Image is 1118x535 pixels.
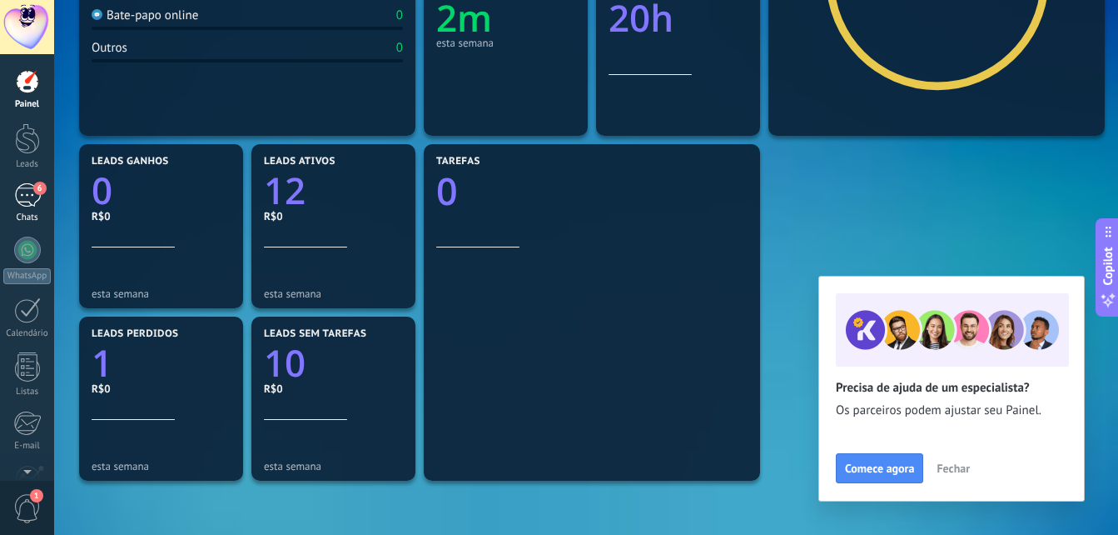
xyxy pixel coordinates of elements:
div: 0 [396,40,403,56]
span: Leads ativos [264,156,335,167]
div: Leads [3,159,52,170]
span: Comece agora [845,462,914,474]
div: esta semana [264,460,403,472]
div: Painel [3,99,52,110]
span: Fechar [937,462,970,474]
text: 10 [264,337,306,387]
div: R$0 [92,382,231,396]
div: esta semana [264,287,403,300]
div: esta semana [92,460,231,472]
a: 1 [92,337,231,387]
span: 6 [33,182,47,195]
a: 0 [92,165,231,215]
div: Chats [3,212,52,223]
span: 1 [30,489,43,502]
h2: Precisa de ajuda de um especialista? [836,380,1067,396]
a: 10 [264,337,403,387]
text: 0 [436,166,458,217]
div: WhatsApp [3,268,51,284]
div: Bate-papo online [92,7,198,23]
span: Copilot [1100,247,1116,286]
button: Comece agora [836,453,923,483]
span: Leads ganhos [92,156,169,167]
div: Outros [92,40,127,56]
div: E-mail [3,441,52,452]
span: Tarefas [436,156,480,167]
span: Os parceiros podem ajustar seu Painel. [836,402,1067,419]
a: 0 [436,166,748,217]
span: Leads sem tarefas [264,328,366,340]
div: R$0 [92,209,231,223]
button: Fechar [929,456,977,481]
text: 12 [264,165,306,215]
div: 0 [396,7,403,23]
div: R$0 [264,382,403,396]
a: 12 [264,165,403,215]
div: Calendário [3,328,52,339]
img: Bate-papo online [92,9,102,20]
text: 1 [92,337,112,387]
text: 0 [92,165,112,215]
div: R$0 [264,209,403,223]
span: Leads perdidos [92,328,178,340]
div: esta semana [436,37,575,49]
div: Listas [3,387,52,397]
div: esta semana [92,287,231,300]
